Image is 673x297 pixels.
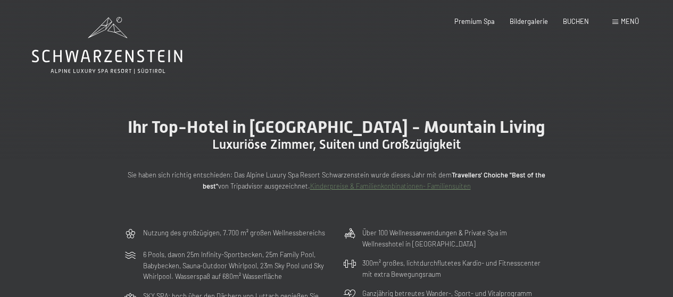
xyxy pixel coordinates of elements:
a: Kinderpreise & Familienkonbinationen- Familiensuiten [310,182,471,190]
span: Menü [621,17,639,26]
p: Sie haben sich richtig entschieden: Das Alpine Luxury Spa Resort Schwarzenstein wurde dieses Jahr... [124,169,550,191]
p: 6 Pools, davon 25m Infinity-Sportbecken, 25m Family Pool, Babybecken, Sauna-Outdoor Whirlpool, 23... [143,249,330,282]
p: Nutzung des großzügigen, 7.700 m² großen Wellnessbereichs [143,227,325,238]
a: Bildergalerie [510,17,548,26]
span: Ihr Top-Hotel in [GEOGRAPHIC_DATA] - Mountain Living [128,117,545,137]
a: BUCHEN [563,17,589,26]
p: 300m² großes, lichtdurchflutetes Kardio- und Fitnesscenter mit extra Bewegungsraum [362,258,550,279]
p: Über 100 Wellnessanwendungen & Private Spa im Wellnesshotel in [GEOGRAPHIC_DATA] [362,227,550,249]
a: Premium Spa [454,17,495,26]
span: Luxuriöse Zimmer, Suiten und Großzügigkeit [212,137,461,152]
strong: Travellers' Choiche "Best of the best" [203,171,546,190]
